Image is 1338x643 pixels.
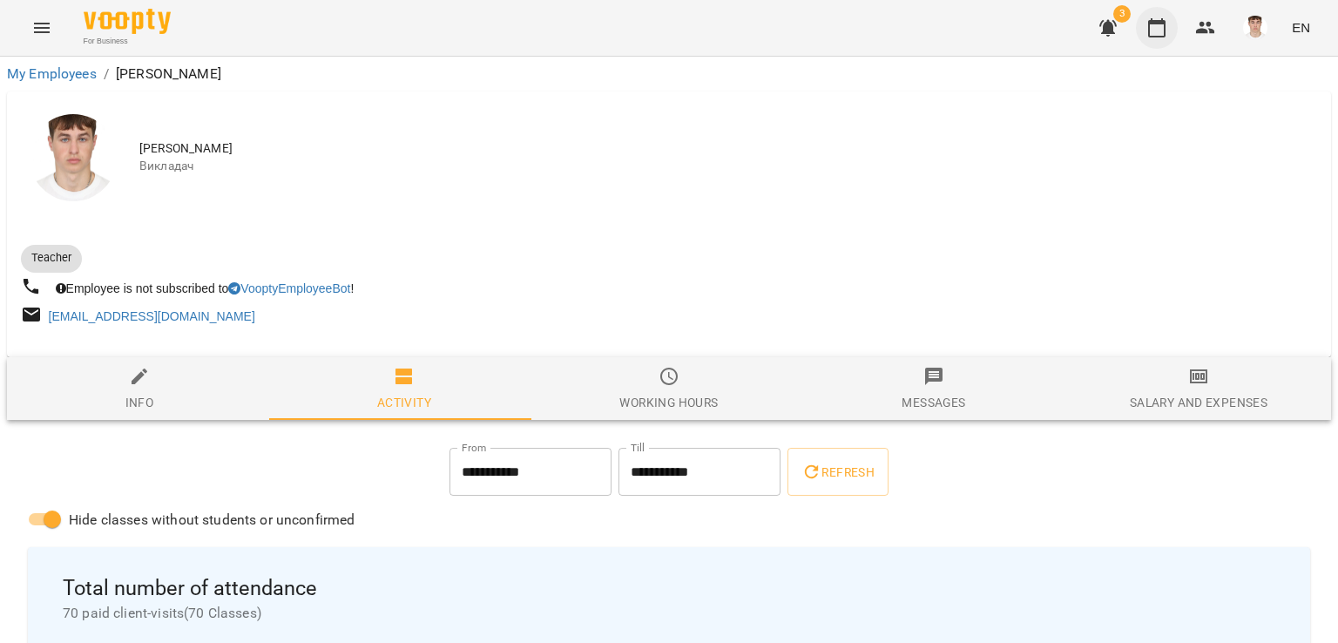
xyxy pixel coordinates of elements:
[1113,5,1131,23] span: 3
[228,281,350,295] a: VooptyEmployeeBot
[7,64,1331,85] nav: breadcrumb
[125,392,154,413] div: Info
[49,309,255,323] a: [EMAIL_ADDRESS][DOMAIN_NAME]
[139,158,1317,175] span: Викладач
[1292,18,1310,37] span: EN
[116,64,221,85] p: [PERSON_NAME]
[7,65,97,82] a: My Employees
[84,36,171,47] span: For Business
[139,140,1317,158] span: [PERSON_NAME]
[104,64,109,85] li: /
[52,276,358,301] div: Employee is not subscribed to !
[377,392,431,413] div: Activity
[30,114,117,201] img: Перепечай Олег Ігорович
[787,448,889,497] button: Refresh
[21,250,82,266] span: Teacher
[619,392,718,413] div: Working hours
[21,7,63,49] button: Menu
[69,510,355,531] span: Hide classes without students or unconfirmed
[1243,16,1267,40] img: 8fe045a9c59afd95b04cf3756caf59e6.jpg
[63,603,1275,624] span: 70 paid client-visits ( 70 Classes )
[63,575,1275,602] span: Total number of attendance
[1285,11,1317,44] button: EN
[1130,392,1267,413] div: Salary and Expenses
[84,9,171,34] img: Voopty Logo
[902,392,965,413] div: Messages
[801,462,875,483] span: Refresh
